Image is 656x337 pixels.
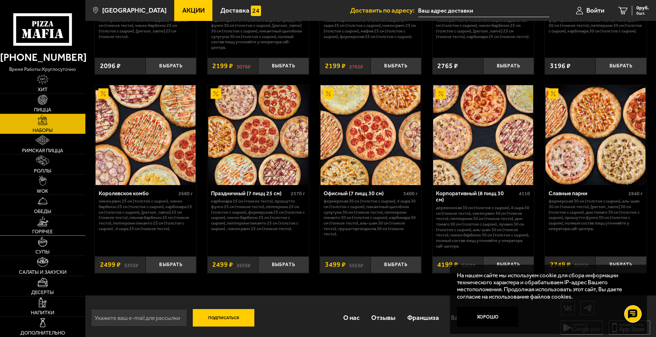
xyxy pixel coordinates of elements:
a: Франшиза [401,307,445,329]
span: Супы [35,249,50,254]
p: Чикен Ранч 25 см (толстое с сыром), Дракон 25 см (толстое с сыром), Чикен Барбекю 25 см (толстое ... [436,17,530,39]
img: Акционный [211,88,221,98]
a: АкционныйОфисный (7 пицц 30 см) [320,85,421,185]
img: Праздничный (7 пицц 25 см) [208,85,308,185]
button: Выбрать [146,58,196,74]
button: Подписаться [193,309,254,327]
img: Акционный [436,88,446,98]
span: 4110 [519,191,530,197]
p: Пепперони 25 см (толстое с сыром), 4 сыра 25 см (тонкое тесто), Чикен Барбекю 25 см (толстое с сы... [99,17,193,39]
a: АкционныйПраздничный (7 пицц 25 см) [207,85,309,185]
img: Акционный [548,88,558,98]
p: Фермерская 30 см (толстое с сыром), 4 сыра 30 см (толстое с сыром), Пикантный цыплёнок сулугуни 3... [324,198,418,236]
span: Пицца [34,107,51,112]
span: 3196 ₽ [550,63,571,69]
div: Славные парни [549,190,627,197]
p: Карбонара 25 см (тонкое тесто), Прошутто Фунги 25 см (тонкое тесто), Пепперони 25 см (толстое с с... [211,198,305,231]
img: Офисный (7 пицц 30 см) [320,85,421,185]
span: Горячее [32,229,53,234]
img: Славные парни [545,85,646,185]
img: Корпоративный (8 пицц 30 см) [433,85,533,185]
button: Выбрать [258,256,309,273]
button: Выбрать [371,256,421,273]
span: Роллы [34,168,51,173]
div: Праздничный (7 пицц 25 см) [211,190,289,197]
span: 2840 г [628,191,643,197]
div: Корпоративный (8 пицц 30 см) [436,190,517,204]
img: 15daf4d41897b9f0e9f617042186c801.svg [251,6,261,16]
button: Выбрать [483,58,534,74]
span: Хит [38,87,48,92]
span: [GEOGRAPHIC_DATA] [102,7,167,14]
button: Выбрать [595,256,646,273]
input: Ваш адрес доставки [418,4,549,17]
input: Укажите ваш e-mail для рассылки [91,309,187,327]
span: Римская пицца [22,148,63,153]
button: Выбрать [146,256,196,273]
span: Войти [586,7,604,14]
a: АкционныйКоролевское комбо [95,85,196,185]
span: Десерты [31,290,54,295]
span: Доставка [220,7,249,14]
span: 3499 ₽ [325,261,346,268]
a: Вакансии [445,307,485,329]
p: Мясная Барбекю 25 см (толстое с сыром), 4 сыра 25 см (толстое с сыром), Чикен Ранч 25 см (толстое... [324,17,418,39]
span: 2096 ₽ [100,63,121,69]
span: Доставить по адресу: [350,7,418,14]
span: 2765 ₽ [437,63,458,69]
s: 2765 ₽ [349,63,363,69]
img: Королевское комбо [96,85,196,185]
span: 2499 ₽ [212,261,233,268]
p: Деревенская 30 см (толстое с сыром), 4 сыра 30 см (тонкое тесто), Чикен Ранч 30 см (тонкое тесто)... [436,205,530,249]
s: 3875 ₽ [574,261,588,268]
p: Фермерская 30 см (тонкое тесто), Чикен Ранч 30 см (тонкое тесто), Пепперони 30 см (толстое с сыро... [549,17,643,34]
button: Выбрать [595,58,646,74]
p: На нашем сайте мы используем cookie для сбора информации технического характера и обрабатываем IP... [457,272,636,300]
button: Выбрать [371,58,421,74]
a: Отзывы [366,307,402,329]
span: 0 руб. [636,6,649,10]
span: 2680 г [178,191,193,197]
span: Дополнительно [20,330,65,335]
div: Королевское комбо [99,190,177,197]
span: 2199 ₽ [212,63,233,69]
span: 4199 ₽ [437,261,458,268]
p: Чикен Ранч 25 см (толстое с сыром), Чикен Барбекю 25 см (толстое с сыром), Карбонара 25 см (толст... [99,198,193,231]
button: Хорошо [457,307,519,327]
s: 6452 ₽ [461,261,475,268]
span: Наборы [33,128,53,133]
span: WOK [37,189,48,193]
s: 3393 ₽ [124,261,138,268]
div: Офисный (7 пицц 30 см) [324,190,402,197]
s: 3076 ₽ [237,63,251,69]
a: О нас [337,307,366,329]
img: Акционный [98,88,108,98]
span: 2499 ₽ [100,261,121,268]
span: Акции [182,7,205,14]
s: 5553 ₽ [349,261,363,268]
span: 2570 г [291,191,305,197]
span: 0 шт. [636,11,649,15]
span: 2749 ₽ [550,261,571,268]
a: АкционныйКорпоративный (8 пицц 30 см) [432,85,534,185]
span: Напитки [31,310,54,315]
a: АкционныйСлавные парни [545,85,646,185]
span: 2199 ₽ [325,63,346,69]
button: Выбрать [258,58,309,74]
button: Выбрать [483,256,534,273]
p: Фермерская 30 см (толстое с сыром), Аль-Шам 30 см (тонкое тесто), [PERSON_NAME] 30 см (толстое с ... [549,198,643,231]
p: Карбонара 30 см (толстое с сыром), Прошутто Фунги 30 см (толстое с сыром), [PERSON_NAME] 30 см (т... [211,17,305,50]
span: Обеды [34,209,51,214]
img: Акционный [323,88,333,98]
span: Салаты и закуски [19,270,66,274]
span: 3400 г [403,191,418,197]
s: 3693 ₽ [237,261,251,268]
